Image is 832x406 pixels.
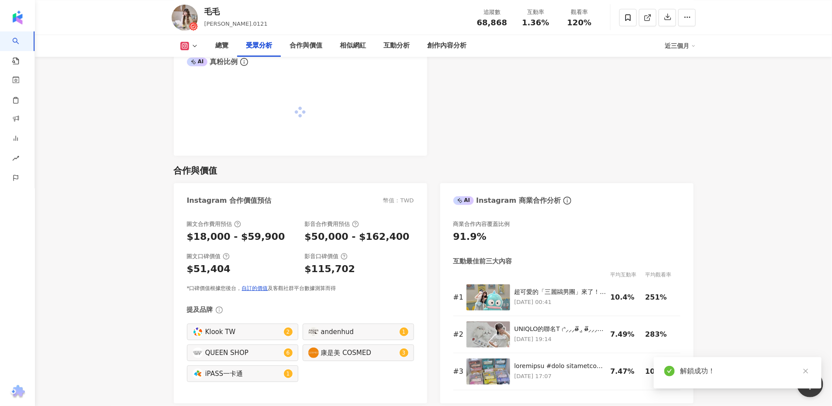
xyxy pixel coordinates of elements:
[290,41,323,51] div: 合作與價值
[187,263,231,276] div: $51,404
[187,252,230,260] div: 圖文口碑價值
[453,330,462,339] div: # 2
[384,41,410,51] div: 互動分析
[611,270,646,279] div: 平均互動率
[514,288,606,297] div: 超可愛的「三麗鷗男團」來了！ 帶妳們認識男團💚🩵💙 #人魚漢頓 #酷企鵝 #大眼蛙 #帕恰狗 #[PERSON_NAME]企鵝 #[PERSON_NAME]鴨 快閃店是免費入場❗️ 有很好看的拍...
[803,368,809,374] span: close
[466,284,510,310] img: 超可愛的「三麗鷗男團」來了！ 帶妳們認識男團💚🩵💙 #人魚漢頓 #酷企鵝 #大眼蛙 #帕恰狗 #山姆企鵝 #貝克鴨 快閃店是免費入場❗️ 有很好看的拍貼機$100/次 還有超大人魚漢頓大公仔 藏...
[563,8,596,17] div: 觀看率
[383,197,414,205] div: 幣值：TWD
[193,348,203,358] img: KOL Avatar
[187,220,241,228] div: 圖文合作費用預估
[305,230,410,244] div: $50,000 - $162,400
[453,230,487,244] div: 91.9%
[321,327,397,337] div: andenhud
[514,372,606,381] p: [DATE] 17:07
[187,58,208,66] div: AI
[174,164,217,177] div: 合作與價值
[284,369,293,378] sup: 1
[242,285,268,291] a: 自訂的價值
[205,369,282,379] div: iPASS一卡通
[340,41,366,51] div: 相似網紅
[514,362,606,371] div: loremipsu #dolo sitametconsect🤣 adipiscingel seddoeiu，tempori！ ❶utlabOR95etd \magnaa/ enim、admini...
[680,366,811,376] div: 解鎖成功！
[9,385,26,399] img: chrome extension
[453,293,462,302] div: # 1
[402,329,406,335] span: 1
[239,57,249,67] span: info-circle
[476,8,509,17] div: 追蹤數
[453,367,462,376] div: # 3
[466,358,510,385] img: 史上最可愛行動電源 #文末驚喜 最近真的被三麗鷗燒到荷包扁扁🤣 行動電源真的是實用的小物 這次外包裝很可愛，也非常適合送禮！ ❶可支援最高PD20w快充 \充電速度很快/ 實測平板、switch...
[187,196,272,205] div: Instagram 合作價值預估
[646,367,676,376] div: 107%
[665,39,696,53] div: 近三個月
[308,348,319,358] img: KOL Avatar
[400,328,408,336] sup: 1
[611,330,641,339] div: 7.49%
[205,327,282,337] div: Klook TW
[567,18,592,27] span: 120%
[205,348,282,358] div: QUEEN SHOP
[466,321,510,348] img: UNIQLO的聯名T ₍ᐢ⸝⸝⸝o̶̶̷̅ .̫ o̶̶̷̅⸝⸝⸝ᐢ₎ #搶先看 明天6/30就要上架了！ ⏰大家訂好鬧鐘了嗎？ 購買兩件這次的系列 還會贈送貼紙組唷‪.ᐟ.ᐟ.ᐟ CHIIKA...
[172,4,198,31] img: KOL Avatar
[428,41,467,51] div: 創作內容分析
[514,334,606,344] p: [DATE] 19:14
[287,329,290,335] span: 2
[321,348,397,358] div: 康是美 COSMED
[193,368,203,379] img: KOL Avatar
[305,252,348,260] div: 影音口碑價值
[187,230,285,244] div: $18,000 - $59,900
[287,371,290,377] span: 1
[12,150,19,169] span: rise
[453,220,510,228] div: 商業合作內容覆蓋比例
[514,325,606,334] div: UNIQLO的聯名T ₍ᐢ⸝⸝⸝o̶̶̷̅ .̫ o̶̶̷̅⸝⸝⸝ᐢ₎ #搶先看 [DATE]6/30就要上架了！ ⏰大家訂好鬧鐘了嗎？ 購買兩件這次的系列 還會贈送貼紙組唷‪.ᐟ.ᐟ.ᐟ [P...
[12,31,30,65] a: search
[646,293,676,302] div: 251%
[287,350,290,356] span: 6
[646,330,676,339] div: 283%
[562,195,573,206] span: info-circle
[611,293,641,302] div: 10.4%
[400,348,408,357] sup: 3
[308,327,319,337] img: KOL Avatar
[646,270,680,279] div: 平均觀看率
[514,297,606,307] p: [DATE] 00:41
[305,220,359,228] div: 影音合作費用預估
[477,18,507,27] span: 68,868
[664,366,675,376] span: check-circle
[519,8,552,17] div: 互動率
[453,257,512,266] div: 互動最佳前三大內容
[402,350,406,356] span: 3
[284,348,293,357] sup: 6
[187,285,414,292] div: *口碑價值根據您後台， 及客觀社群平台數據測算而得
[204,6,268,17] div: 毛毛
[611,367,641,376] div: 7.47%
[204,20,268,27] span: [PERSON_NAME].0121
[216,41,229,51] div: 總覽
[214,305,224,315] span: info-circle
[10,10,24,24] img: logo icon
[246,41,273,51] div: 受眾分析
[305,263,356,276] div: $115,702
[187,57,238,67] div: 真粉比例
[453,196,561,205] div: Instagram 商業合作分析
[453,196,474,205] div: AI
[522,18,549,27] span: 1.36%
[187,305,213,314] div: 提及品牌
[284,328,293,336] sup: 2
[193,327,203,337] img: KOL Avatar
